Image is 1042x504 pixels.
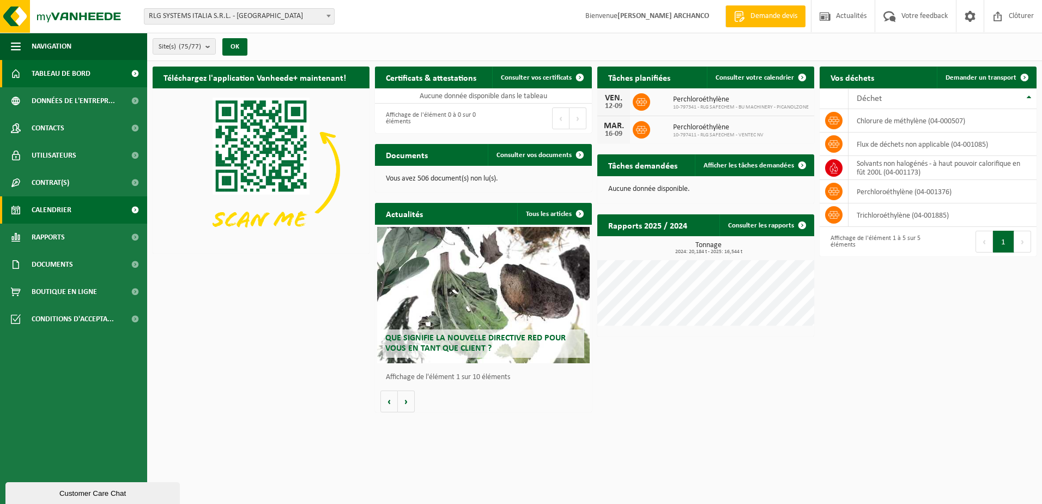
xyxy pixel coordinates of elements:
[488,144,591,166] a: Consulter vos documents
[496,152,572,159] span: Consulter vos documents
[597,154,688,176] h2: Tâches demandées
[398,391,415,412] button: Volgende
[857,94,882,103] span: Déchet
[32,196,71,224] span: Calendrier
[707,67,813,88] a: Consulter votre calendrier
[32,60,90,87] span: Tableau de bord
[825,230,923,254] div: Affichage de l'élément 1 à 5 sur 5 éléments
[603,130,625,138] div: 16-09
[1014,231,1031,253] button: Next
[597,214,698,236] h2: Rapports 2025 / 2024
[603,242,814,255] h3: Tonnage
[849,133,1037,156] td: flux de déchets non applicable (04-001085)
[380,391,398,412] button: Vorige
[32,251,73,278] span: Documents
[597,67,681,88] h2: Tâches planifiées
[603,103,625,110] div: 12-09
[153,67,357,88] h2: Téléchargez l'application Vanheede+ maintenant!
[380,106,478,130] div: Affichage de l'élément 0 à 0 sur 0 éléments
[375,203,434,224] h2: Actualités
[946,74,1016,81] span: Demander un transport
[32,142,76,169] span: Utilisateurs
[603,94,625,103] div: VEN.
[144,8,335,25] span: RLG SYSTEMS ITALIA S.R.L. - TORINO
[552,107,570,129] button: Previous
[222,38,247,56] button: OK
[386,374,586,381] p: Affichage de l'élément 1 sur 10 éléments
[617,12,709,20] strong: [PERSON_NAME] ARCHANCO
[748,11,800,22] span: Demande devis
[603,249,814,255] span: 2024: 20,184 t - 2025: 16,544 t
[608,185,803,193] p: Aucune donnée disponible.
[32,33,71,60] span: Navigation
[849,203,1037,227] td: Trichloroéthylène (04-001885)
[993,231,1014,253] button: 1
[144,9,334,24] span: RLG SYSTEMS ITALIA S.R.L. - TORINO
[153,38,216,55] button: Site(s)(75/77)
[375,144,439,165] h2: Documents
[179,43,201,50] count: (75/77)
[695,154,813,176] a: Afficher les tâches demandées
[849,109,1037,133] td: chlorure de méthylène (04-000507)
[32,169,69,196] span: Contrat(s)
[673,132,764,139] span: 10-797411 - RLG SAFECHEM - VENTEC NV
[673,95,809,104] span: Perchloroéthylène
[849,180,1037,203] td: Perchloroéthylène (04-001376)
[719,214,813,236] a: Consulter les rapports
[153,88,369,251] img: Download de VHEPlus App
[5,480,182,504] iframe: chat widget
[517,203,591,225] a: Tous les articles
[32,115,64,142] span: Contacts
[849,156,1037,180] td: solvants non halogénés - à haut pouvoir calorifique en fût 200L (04-001173)
[820,67,885,88] h2: Vos déchets
[570,107,586,129] button: Next
[673,123,764,132] span: Perchloroéthylène
[159,39,201,55] span: Site(s)
[385,334,566,353] span: Que signifie la nouvelle directive RED pour vous en tant que client ?
[377,227,590,363] a: Que signifie la nouvelle directive RED pour vous en tant que client ?
[386,175,581,183] p: Vous avez 506 document(s) non lu(s).
[716,74,794,81] span: Consulter votre calendrier
[32,87,115,115] span: Données de l'entrepr...
[976,231,993,253] button: Previous
[375,67,487,88] h2: Certificats & attestations
[492,67,591,88] a: Consulter vos certificats
[673,104,809,111] span: 10-797341 - RLG SAFECHEM - BU MACHINERY - PICANOLZONE
[32,224,65,251] span: Rapports
[501,74,572,81] span: Consulter vos certificats
[937,67,1035,88] a: Demander un transport
[725,5,805,27] a: Demande devis
[704,162,794,169] span: Afficher les tâches demandées
[375,88,592,104] td: Aucune donnée disponible dans le tableau
[32,305,114,333] span: Conditions d'accepta...
[603,122,625,130] div: MAR.
[32,278,97,305] span: Boutique en ligne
